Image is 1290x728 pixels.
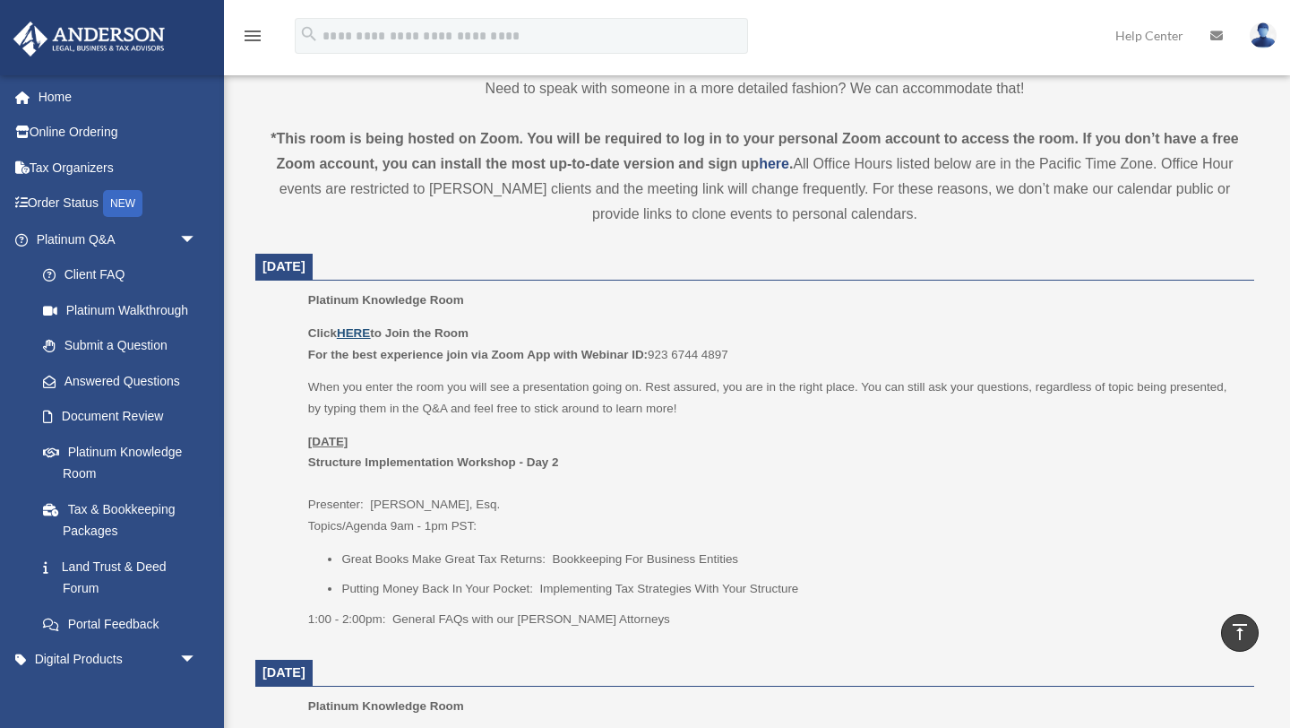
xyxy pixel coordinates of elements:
[789,156,793,171] strong: .
[337,326,370,340] a: HERE
[308,326,469,340] b: Click to Join the Room
[308,699,464,713] span: Platinum Knowledge Room
[1250,22,1277,48] img: User Pic
[13,642,224,678] a: Digital Productsarrow_drop_down
[341,578,1242,600] li: Putting Money Back In Your Pocket: Implementing Tax Strategies With Your Structure
[25,328,224,364] a: Submit a Question
[13,115,224,151] a: Online Ordering
[308,609,1242,630] p: 1:00 - 2:00pm: General FAQs with our [PERSON_NAME] Attorneys
[308,377,1242,419] p: When you enter the room you will see a presentation going on. Rest assured, you are in the right ...
[242,25,263,47] i: menu
[25,606,224,642] a: Portal Feedback
[308,455,559,469] b: Structure Implementation Workshop - Day 2
[242,31,263,47] a: menu
[25,363,224,399] a: Answered Questions
[271,131,1238,171] strong: *This room is being hosted on Zoom. You will be required to log in to your personal Zoom account ...
[25,292,224,328] a: Platinum Walkthrough
[299,24,319,44] i: search
[103,190,142,217] div: NEW
[13,79,224,115] a: Home
[13,186,224,222] a: Order StatusNEW
[179,221,215,258] span: arrow_drop_down
[262,665,305,680] span: [DATE]
[13,150,224,186] a: Tax Organizers
[25,399,224,435] a: Document Review
[13,221,224,257] a: Platinum Q&Aarrow_drop_down
[8,22,170,56] img: Anderson Advisors Platinum Portal
[25,434,215,491] a: Platinum Knowledge Room
[308,431,1242,537] p: Presenter: [PERSON_NAME], Esq. Topics/Agenda 9am - 1pm PST:
[308,323,1242,365] p: 923 6744 4897
[255,126,1254,227] div: All Office Hours listed below are in the Pacific Time Zone. Office Hour events are restricted to ...
[308,348,648,361] b: For the best experience join via Zoom App with Webinar ID:
[759,156,789,171] a: here
[255,76,1254,101] p: Need to speak with someone in a more detailed fashion? We can accommodate that!
[262,259,305,273] span: [DATE]
[1221,614,1259,652] a: vertical_align_top
[308,293,464,307] span: Platinum Knowledge Room
[25,257,224,293] a: Client FAQ
[25,549,224,606] a: Land Trust & Deed Forum
[341,549,1242,570] li: Great Books Make Great Tax Returns: Bookkeeping For Business Entities
[179,642,215,679] span: arrow_drop_down
[25,491,224,549] a: Tax & Bookkeeping Packages
[1229,621,1251,643] i: vertical_align_top
[308,435,348,448] u: [DATE]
